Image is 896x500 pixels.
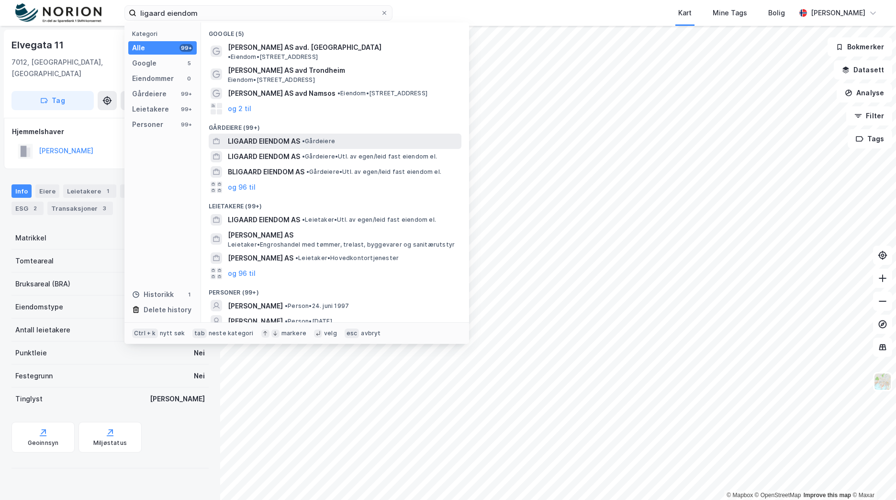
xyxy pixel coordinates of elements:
button: og 96 til [228,268,256,279]
span: Eiendom • [STREET_ADDRESS] [337,90,427,97]
div: Gårdeiere (99+) [201,116,469,134]
div: Bruksareal (BRA) [15,278,70,290]
span: • [295,254,298,261]
div: Alle [132,42,145,54]
div: Antall leietakere [15,324,70,336]
button: og 96 til [228,182,256,193]
a: Mapbox [727,492,753,499]
div: Miljøstatus [93,439,127,447]
img: norion-logo.80e7a08dc31c2e691866.png [15,3,101,23]
div: Datasett [120,184,156,198]
div: Nei [194,370,205,382]
div: Geoinnsyn [28,439,59,447]
span: LIGAARD EIENDOM AS [228,214,300,226]
div: Gårdeiere [132,88,167,100]
img: Z [874,373,892,391]
div: Leietakere [63,184,116,198]
div: Festegrunn [15,370,53,382]
div: Punktleie [15,347,47,359]
div: Kontrollprogram for chat [848,454,896,500]
span: [PERSON_NAME] AS [228,252,293,264]
div: Eiere [35,184,59,198]
span: [PERSON_NAME] AS avd Trondheim [228,65,458,76]
span: • [306,168,309,175]
div: 3 [100,204,109,213]
div: Google [132,57,157,69]
div: Mine Tags [713,7,747,19]
div: esc [345,329,359,338]
div: Google (5) [201,23,469,40]
div: 2 [30,204,40,213]
div: Tomteareal [15,255,54,267]
div: Kart [678,7,692,19]
span: Gårdeiere • Utl. av egen/leid fast eiendom el. [306,168,441,176]
div: Tinglyst [15,393,43,405]
span: Person • [DATE] [285,318,332,325]
div: markere [281,330,306,337]
div: Transaksjoner [47,202,113,215]
span: Leietaker • Engroshandel med tømmer, trelast, byggevarer og sanitærutstyr [228,241,455,249]
input: Søk på adresse, matrikkel, gårdeiere, leietakere eller personer [136,6,381,20]
div: Kategori [132,30,197,37]
div: 0 [185,75,193,82]
a: Improve this map [804,492,851,499]
div: Personer [132,119,163,130]
div: Info [11,184,32,198]
div: 99+ [179,121,193,128]
div: 7012, [GEOGRAPHIC_DATA], [GEOGRAPHIC_DATA] [11,57,133,80]
button: Analyse [837,83,892,102]
span: • [228,53,231,60]
span: BLIGAARD EIENDOM AS [228,166,304,178]
div: Nei [194,347,205,359]
div: neste kategori [209,330,254,337]
div: nytt søk [160,330,185,337]
span: Gårdeiere [302,137,335,145]
div: Matrikkel [15,232,46,244]
span: [PERSON_NAME] [228,300,283,312]
div: [PERSON_NAME] [150,393,205,405]
span: Eiendom • [STREET_ADDRESS] [228,53,318,61]
div: Elvegata 11 [11,37,66,53]
div: 99+ [179,90,193,98]
button: Tag [11,91,94,110]
button: Filter [846,106,892,125]
div: 99+ [179,44,193,52]
div: Personer (99+) [201,281,469,298]
span: [PERSON_NAME] AS avd. [GEOGRAPHIC_DATA] [228,42,381,53]
div: velg [324,330,337,337]
div: avbryt [361,330,381,337]
span: • [285,318,288,325]
span: [PERSON_NAME] AS avd Namsos [228,88,336,99]
div: ESG [11,202,44,215]
button: Datasett [834,60,892,80]
div: 1 [103,186,112,196]
div: Ctrl + k [132,329,158,338]
button: Tags [848,129,892,148]
span: • [285,302,288,309]
div: Eiendommer [132,73,174,84]
div: Hjemmelshaver [12,126,208,137]
div: Bolig [768,7,785,19]
span: • [302,216,305,223]
div: 99+ [179,105,193,113]
span: • [337,90,340,97]
div: Leietakere (99+) [201,195,469,212]
span: Leietaker • Hovedkontortjenester [295,254,399,262]
button: og 2 til [228,103,251,114]
div: Delete history [144,304,191,316]
span: [PERSON_NAME] [228,316,283,327]
span: Leietaker • Utl. av egen/leid fast eiendom el. [302,216,436,224]
div: Leietakere [132,103,169,115]
span: LIGAARD EIENDOM AS [228,151,300,162]
span: [PERSON_NAME] AS [228,229,458,241]
div: Historikk [132,289,174,300]
div: tab [192,329,207,338]
a: OpenStreetMap [755,492,801,499]
span: Gårdeiere • Utl. av egen/leid fast eiendom el. [302,153,437,160]
div: 5 [185,59,193,67]
div: Eiendomstype [15,301,63,313]
span: • [302,153,305,160]
span: Person • 24. juni 1997 [285,302,349,310]
button: Bokmerker [828,37,892,57]
span: LIGAARD EIENDOM AS [228,136,300,147]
